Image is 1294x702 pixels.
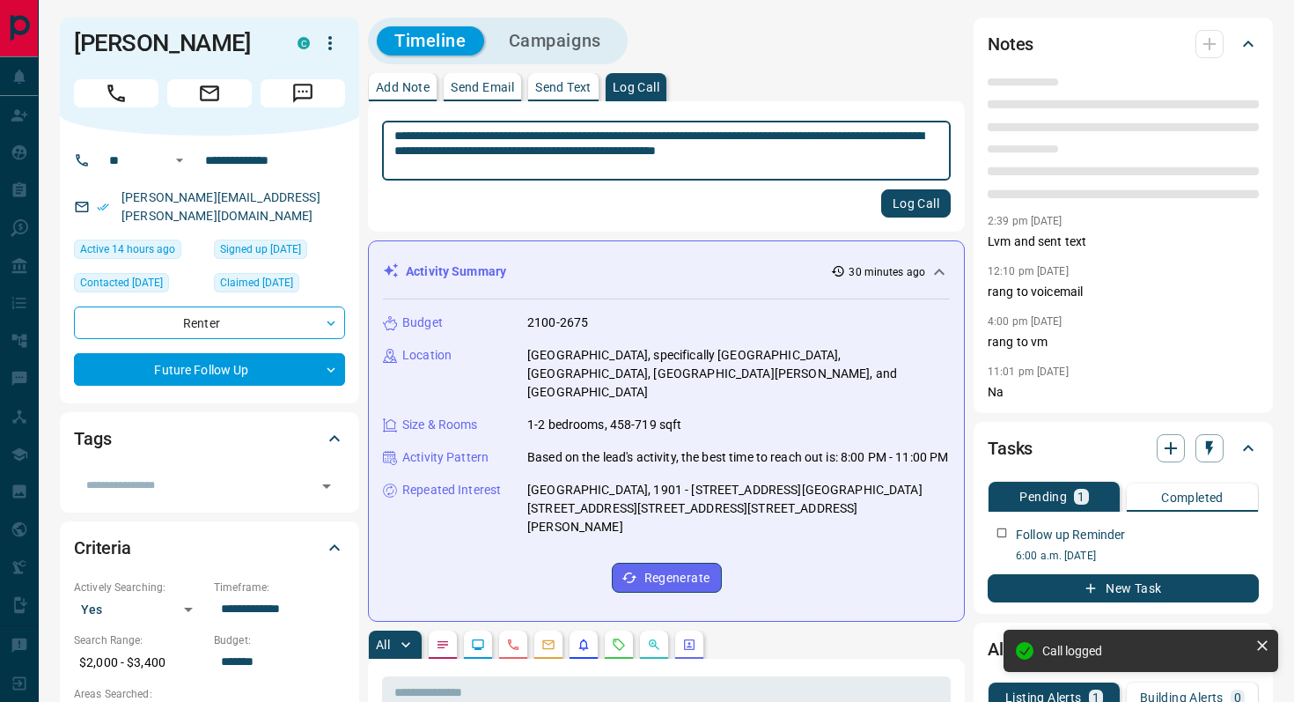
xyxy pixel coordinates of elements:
p: $2,000 - $3,400 [74,648,205,677]
h2: Tasks [988,434,1033,462]
p: Based on the lead's activity, the best time to reach out is: 8:00 PM - 11:00 PM [527,448,948,467]
p: Activity Pattern [402,448,489,467]
p: Repeated Interest [402,481,501,499]
span: Claimed [DATE] [220,274,293,292]
div: Tags [74,418,345,460]
h2: Alerts [988,635,1033,663]
svg: Agent Actions [682,638,696,652]
p: Pending [1019,491,1067,503]
svg: Listing Alerts [577,638,591,652]
div: Criteria [74,527,345,569]
p: Send Email [451,81,514,93]
p: rang to voicemail [988,283,1259,301]
p: Add Note [376,81,430,93]
div: Future Follow Up [74,353,345,386]
p: 1 [1077,491,1084,503]
p: [GEOGRAPHIC_DATA], specifically [GEOGRAPHIC_DATA], [GEOGRAPHIC_DATA], [GEOGRAPHIC_DATA][PERSON_NA... [527,346,950,402]
button: Log Call [881,189,951,218]
div: Sat Aug 09 2025 [74,273,205,298]
h1: [PERSON_NAME] [74,29,271,57]
p: 4:00 pm [DATE] [988,315,1062,328]
div: Activity Summary30 minutes ago [383,255,950,288]
h2: Tags [74,425,111,453]
p: Completed [1161,491,1224,504]
span: Active 14 hours ago [80,240,175,258]
svg: Notes [436,638,450,652]
p: Actively Searching: [74,580,205,595]
span: Contacted [DATE] [80,274,163,292]
div: Wed Jun 04 2025 [214,273,345,298]
h2: Criteria [74,534,131,562]
button: New Task [988,574,1259,602]
svg: Requests [612,638,626,652]
div: Alerts [988,628,1259,670]
p: 1-2 bedrooms, 458-719 sqft [527,416,681,434]
p: Budget: [214,632,345,648]
p: 2100-2675 [527,314,588,332]
svg: Emails [541,638,555,652]
p: Budget [402,314,443,332]
p: Send Text [535,81,592,93]
svg: Opportunities [647,638,661,652]
p: 6:00 a.m. [DATE] [1016,548,1259,564]
p: Timeframe: [214,580,345,595]
button: Regenerate [612,563,722,593]
p: 2:39 pm [DATE] [988,215,1062,227]
p: rang to vm [988,333,1259,351]
span: Signed up [DATE] [220,240,301,258]
p: Follow up Reminder [1016,526,1125,544]
div: Renter [74,307,345,339]
span: Call [74,79,158,107]
button: Campaigns [491,26,619,55]
p: All [376,639,390,651]
span: Email [167,79,252,107]
div: Wed Jun 04 2025 [214,240,345,264]
svg: Email Verified [97,201,109,213]
p: 11:01 pm [DATE] [988,366,1069,378]
p: Size & Rooms [402,416,478,434]
div: Tasks [988,427,1259,469]
button: Timeline [377,26,484,55]
p: Lvm and sent text [988,233,1259,251]
p: [GEOGRAPHIC_DATA], 1901 - [STREET_ADDRESS][GEOGRAPHIC_DATA][STREET_ADDRESS][STREET_ADDRESS][STREE... [527,481,950,536]
svg: Calls [506,638,520,652]
p: Na [988,383,1259,402]
p: Location [402,346,452,365]
p: 12:10 pm [DATE] [988,265,1069,277]
button: Open [314,474,339,499]
a: [PERSON_NAME][EMAIL_ADDRESS][PERSON_NAME][DOMAIN_NAME] [121,190,320,223]
div: Call logged [1042,644,1248,658]
svg: Lead Browsing Activity [471,638,485,652]
h2: Notes [988,30,1033,58]
span: Message [261,79,345,107]
p: 30 minutes ago [849,264,925,280]
button: Open [169,150,190,171]
div: condos.ca [298,37,310,49]
p: Areas Searched: [74,686,345,702]
p: Search Range: [74,632,205,648]
p: Activity Summary [406,262,506,281]
div: Fri Aug 15 2025 [74,240,205,264]
p: Log Call [613,81,659,93]
div: Yes [74,595,205,624]
div: Notes [988,23,1259,65]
